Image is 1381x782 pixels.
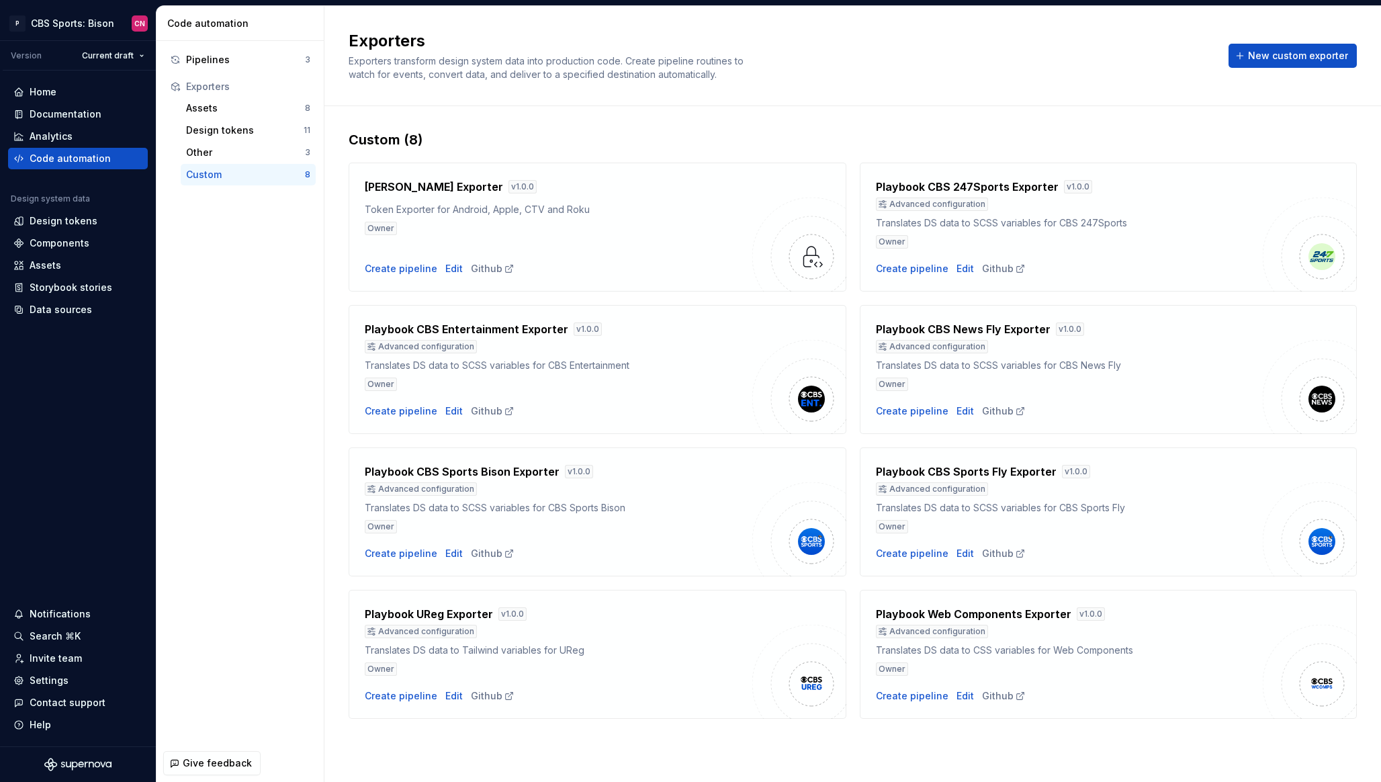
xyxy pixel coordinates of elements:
[365,359,752,372] div: Translates DS data to SCSS variables for CBS Entertainment
[365,203,752,216] div: Token Exporter for Android, Apple, CTV and Roku
[8,692,148,713] button: Contact support
[471,547,515,560] a: Github
[956,262,974,275] div: Edit
[956,689,974,703] a: Edit
[181,164,316,185] button: Custom8
[956,404,974,418] a: Edit
[876,404,948,418] button: Create pipeline
[471,689,515,703] a: Github
[8,648,148,669] a: Invite team
[365,340,477,353] div: Advanced configuration
[445,547,463,560] a: Edit
[876,464,1057,480] h4: Playbook CBS Sports Fly Exporter
[365,689,437,703] button: Create pipeline
[30,674,69,687] div: Settings
[365,644,752,657] div: Translates DS data to Tailwind variables for UReg
[365,404,437,418] button: Create pipeline
[8,670,148,691] a: Settings
[30,281,112,294] div: Storybook stories
[305,54,310,65] div: 3
[876,520,908,533] div: Owner
[365,662,397,676] div: Owner
[181,142,316,163] button: Other3
[1064,180,1092,193] div: v 1.0.0
[365,179,503,195] h4: [PERSON_NAME] Exporter
[8,210,148,232] a: Design tokens
[30,607,91,621] div: Notifications
[8,277,148,298] a: Storybook stories
[982,404,1026,418] a: Github
[181,97,316,119] button: Assets8
[30,303,92,316] div: Data sources
[186,53,305,67] div: Pipelines
[365,520,397,533] div: Owner
[574,322,602,336] div: v 1.0.0
[165,49,316,71] button: Pipelines3
[365,222,397,235] div: Owner
[445,262,463,275] a: Edit
[876,689,948,703] button: Create pipeline
[876,662,908,676] div: Owner
[8,714,148,736] button: Help
[982,547,1026,560] a: Github
[44,758,112,771] a: Supernova Logo
[30,152,111,165] div: Code automation
[183,756,252,770] span: Give feedback
[471,262,515,275] a: Github
[30,85,56,99] div: Home
[956,547,974,560] a: Edit
[76,46,150,65] button: Current draft
[876,198,988,211] div: Advanced configuration
[349,30,1212,52] h2: Exporters
[1062,465,1090,478] div: v 1.0.0
[982,262,1026,275] a: Github
[167,17,318,30] div: Code automation
[876,340,988,353] div: Advanced configuration
[876,644,1263,657] div: Translates DS data to CSS variables for Web Components
[8,603,148,625] button: Notifications
[3,9,153,38] button: PCBS Sports: BisonCN
[876,547,948,560] button: Create pipeline
[186,168,305,181] div: Custom
[8,126,148,147] a: Analytics
[30,718,51,732] div: Help
[876,625,988,638] div: Advanced configuration
[82,50,134,61] span: Current draft
[1056,322,1084,336] div: v 1.0.0
[11,193,90,204] div: Design system data
[365,547,437,560] button: Create pipeline
[876,501,1263,515] div: Translates DS data to SCSS variables for CBS Sports Fly
[30,107,101,121] div: Documentation
[365,262,437,275] div: Create pipeline
[471,404,515,418] div: Github
[8,148,148,169] a: Code automation
[1248,49,1348,62] span: New custom exporter
[30,696,105,709] div: Contact support
[365,625,477,638] div: Advanced configuration
[445,689,463,703] div: Edit
[31,17,114,30] div: CBS Sports: Bison
[498,607,527,621] div: v 1.0.0
[9,15,26,32] div: P
[982,689,1026,703] a: Github
[876,482,988,496] div: Advanced configuration
[365,482,477,496] div: Advanced configuration
[365,464,560,480] h4: Playbook CBS Sports Bison Exporter
[30,652,82,665] div: Invite team
[134,18,145,29] div: CN
[186,80,310,93] div: Exporters
[565,465,593,478] div: v 1.0.0
[305,103,310,114] div: 8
